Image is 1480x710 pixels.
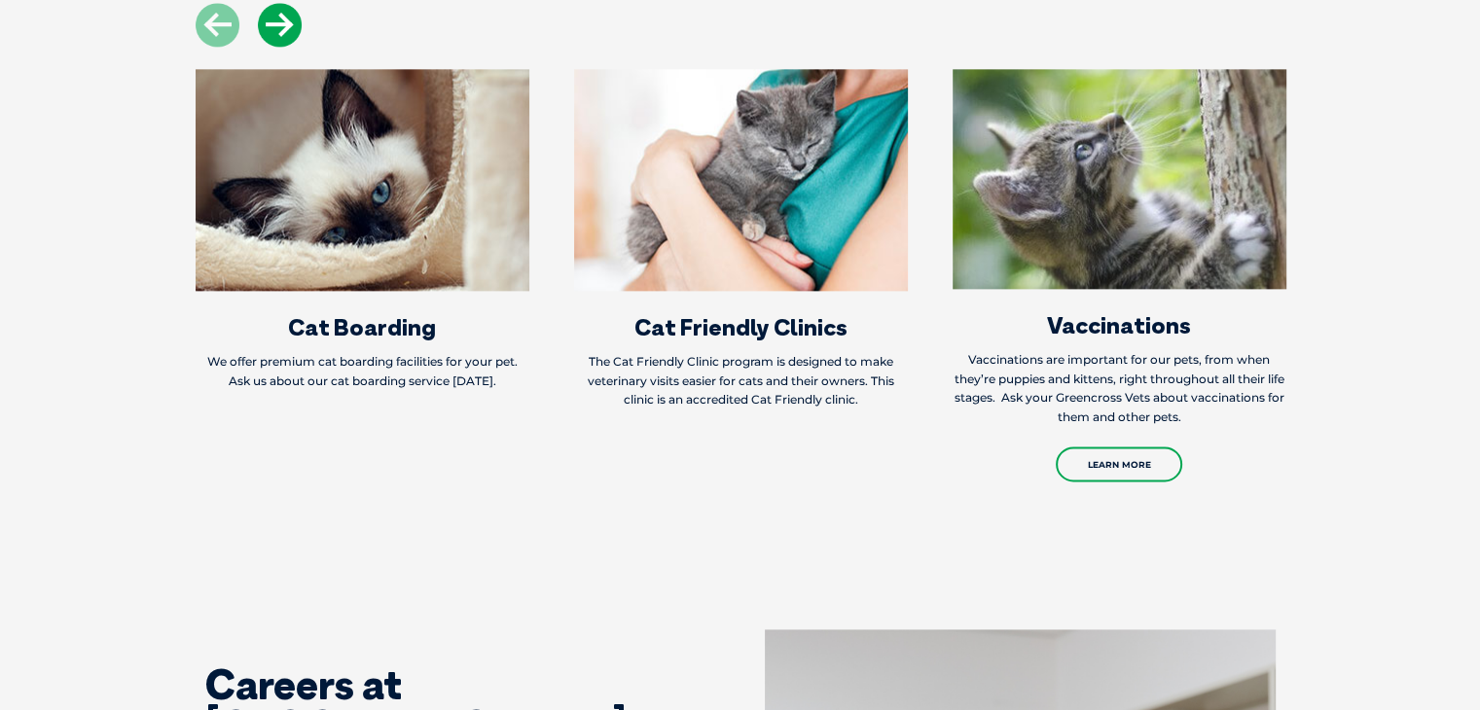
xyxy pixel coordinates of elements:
[1056,446,1182,481] a: Learn More
[574,352,908,410] p: The Cat Friendly Clinic program is designed to make veterinary visits easier for cats and their o...
[196,315,529,338] h3: Cat Boarding
[574,315,908,338] h3: Cat Friendly Clinics
[953,313,1286,337] h3: Vaccinations
[196,352,529,391] p: We offer premium cat boarding facilities for your pet. Ask us about our cat boarding service [DATE].
[953,350,1286,428] p: Vaccinations are important for our pets, from when they’re puppies and kittens, right throughout ...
